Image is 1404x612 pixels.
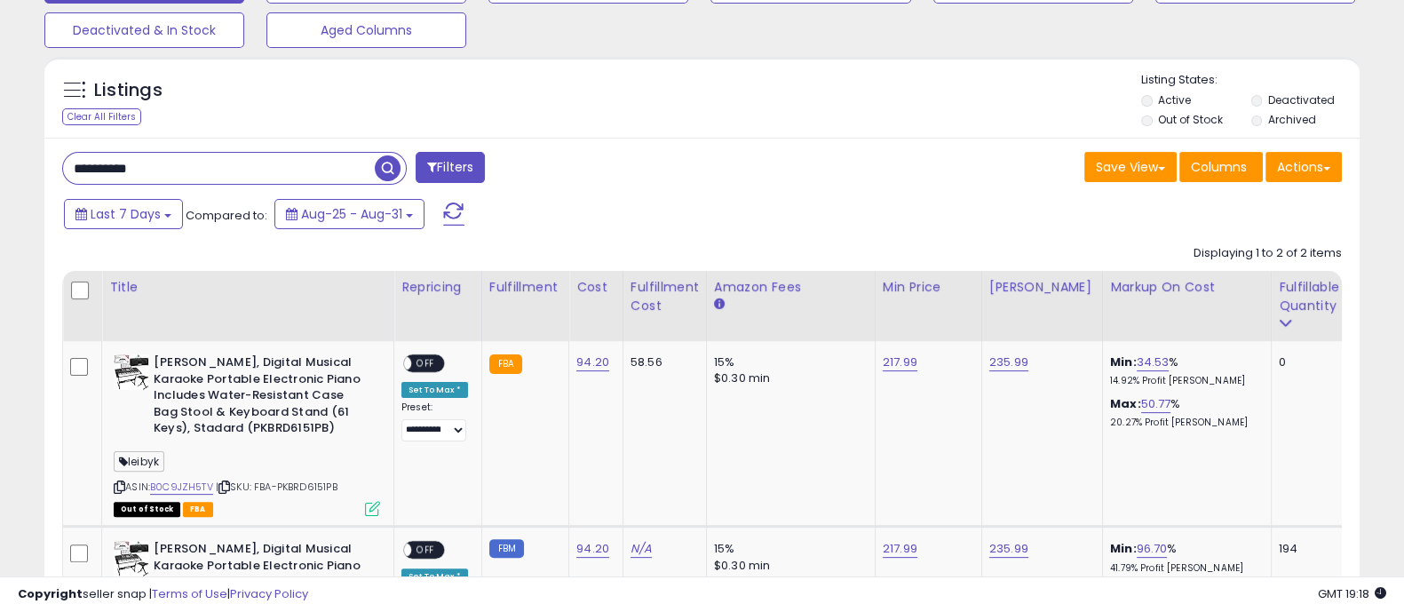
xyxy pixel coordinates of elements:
[183,502,213,517] span: FBA
[401,401,468,441] div: Preset:
[62,108,141,125] div: Clear All Filters
[301,205,402,223] span: Aug-25 - Aug-31
[114,502,180,517] span: All listings that are currently out of stock and unavailable for purchase on Amazon
[1158,112,1223,127] label: Out of Stock
[114,354,380,514] div: ASIN:
[1110,396,1257,429] div: %
[114,451,164,472] span: leibyk
[1110,540,1137,557] b: Min:
[1279,278,1340,315] div: Fulfillable Quantity
[1265,152,1342,182] button: Actions
[1102,271,1271,341] th: The percentage added to the cost of goods (COGS) that forms the calculator for Min & Max prices.
[152,585,227,602] a: Terms of Use
[1267,112,1315,127] label: Archived
[1137,540,1168,558] a: 96.70
[274,199,424,229] button: Aug-25 - Aug-31
[1194,245,1342,262] div: Displaying 1 to 2 of 2 items
[989,540,1028,558] a: 235.99
[1318,585,1386,602] span: 2025-09-8 19:18 GMT
[489,354,522,374] small: FBA
[576,354,609,371] a: 94.20
[64,199,183,229] button: Last 7 Days
[150,480,213,495] a: B0C9JZH5TV
[714,558,861,574] div: $0.30 min
[883,354,917,371] a: 217.99
[883,278,974,297] div: Min Price
[411,356,440,371] span: OFF
[114,541,149,576] img: 51kDGWU+4oL._SL40_.jpg
[989,278,1095,297] div: [PERSON_NAME]
[216,480,337,494] span: | SKU: FBA-PKBRD6151PB
[109,278,386,297] div: Title
[1110,278,1264,297] div: Markup on Cost
[44,12,244,48] button: Deactivated & In Stock
[1110,375,1257,387] p: 14.92% Profit [PERSON_NAME]
[186,207,267,224] span: Compared to:
[631,354,693,370] div: 58.56
[489,278,561,297] div: Fulfillment
[1141,72,1360,89] p: Listing States:
[1267,92,1334,107] label: Deactivated
[1191,158,1247,176] span: Columns
[1110,354,1137,370] b: Min:
[631,278,699,315] div: Fulfillment Cost
[489,539,524,558] small: FBM
[1158,92,1191,107] label: Active
[576,540,609,558] a: 94.20
[18,586,308,603] div: seller snap | |
[714,278,868,297] div: Amazon Fees
[266,12,466,48] button: Aged Columns
[989,354,1028,371] a: 235.99
[714,354,861,370] div: 15%
[114,354,149,390] img: 51kDGWU+4oL._SL40_.jpg
[714,297,725,313] small: Amazon Fees.
[91,205,161,223] span: Last 7 Days
[714,541,861,557] div: 15%
[1110,541,1257,574] div: %
[416,152,485,183] button: Filters
[1110,354,1257,387] div: %
[576,278,615,297] div: Cost
[883,540,917,558] a: 217.99
[1179,152,1263,182] button: Columns
[1110,417,1257,429] p: 20.27% Profit [PERSON_NAME]
[401,278,474,297] div: Repricing
[94,78,163,103] h5: Listings
[401,382,468,398] div: Set To Max *
[1141,395,1171,413] a: 50.77
[1110,395,1141,412] b: Max:
[714,370,861,386] div: $0.30 min
[1279,354,1334,370] div: 0
[154,354,369,441] b: [PERSON_NAME], Digital Musical Karaoke Portable Electronic Piano Includes Water-Resistant Case Ba...
[1137,354,1170,371] a: 34.53
[631,540,652,558] a: N/A
[1279,541,1334,557] div: 194
[411,543,440,558] span: OFF
[1084,152,1177,182] button: Save View
[230,585,308,602] a: Privacy Policy
[18,585,83,602] strong: Copyright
